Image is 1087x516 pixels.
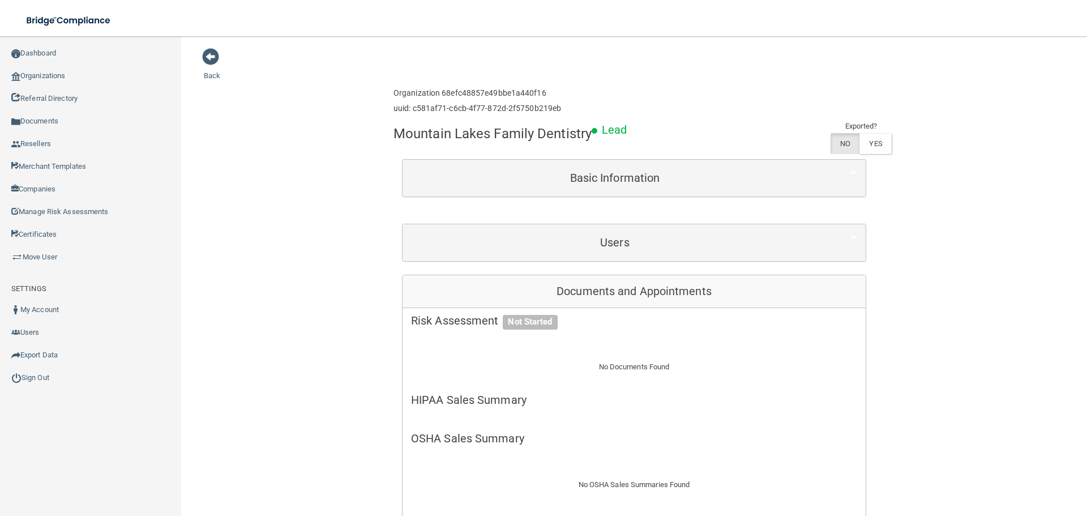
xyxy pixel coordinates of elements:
[11,49,20,58] img: ic_dashboard_dark.d01f4a41.png
[403,275,866,308] div: Documents and Appointments
[11,305,20,314] img: ic_user_dark.df1a06c3.png
[11,328,20,337] img: icon-users.e205127d.png
[602,120,627,140] p: Lead
[11,373,22,383] img: ic_power_dark.7ecde6b1.png
[411,394,857,406] h5: HIPAA Sales Summary
[17,9,121,32] img: bridge_compliance_login_screen.278c3ca4.svg
[11,251,23,263] img: briefcase.64adab9b.png
[411,230,857,255] a: Users
[411,172,819,184] h5: Basic Information
[831,120,892,133] td: Exported?
[393,89,561,97] h6: Organization 68efc48857e49bbe1a440f16
[393,104,561,113] h6: uuid: c581af71-c6cb-4f77-872d-2f5750b219eb
[503,315,557,330] span: Not Started
[859,133,891,154] label: YES
[403,347,866,387] div: No Documents Found
[393,126,592,141] h4: Mountain Lakes Family Dentistry
[411,165,857,191] a: Basic Information
[403,464,866,505] div: No OSHA Sales Summaries Found
[11,282,46,296] label: SETTINGS
[11,140,20,149] img: ic_reseller.de258add.png
[411,432,857,445] h5: OSHA Sales Summary
[11,72,20,81] img: organization-icon.f8decf85.png
[204,58,220,80] a: Back
[831,133,859,154] label: NO
[11,117,20,126] img: icon-documents.8dae5593.png
[411,236,819,249] h5: Users
[11,351,20,360] img: icon-export.b9366987.png
[411,314,857,327] h5: Risk Assessment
